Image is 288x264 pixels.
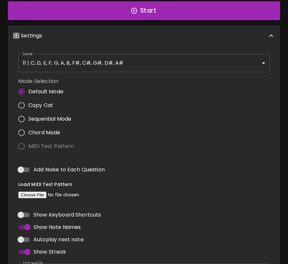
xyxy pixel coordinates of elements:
[34,236,84,244] span: Autoplay next note
[34,223,81,231] span: Show Note Names
[28,88,63,96] span: Default Mode
[28,142,74,150] span: MIDI Test Pattern
[13,32,42,40] p: 🎛️ Settings
[28,101,53,109] span: Copy Cat
[23,51,33,57] label: Level
[28,115,71,123] span: Sequential Mode
[8,25,280,46] div: 🎛️ Settings
[34,248,66,256] span: Show Streak
[28,129,61,137] span: Chord Mode
[18,54,270,72] div: 11 | C, D, E, F, G, A, B, F#, C#, G#, D#, A#
[34,211,101,219] span: Show Keyboard Shortcuts
[34,166,105,174] span: Add Noise to Each Question
[18,181,270,188] h6: Load MIDI Test Pattern
[18,77,79,85] label: Mode Selection
[8,1,280,20] button: Start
